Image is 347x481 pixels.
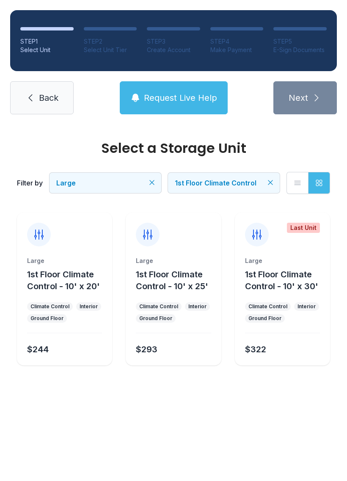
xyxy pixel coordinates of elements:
div: $293 [136,343,157,355]
div: Interior [297,303,316,310]
div: Filter by [17,178,43,188]
div: Create Account [147,46,200,54]
div: STEP 2 [84,37,137,46]
div: $322 [245,343,266,355]
div: Ground Floor [30,315,63,322]
button: 1st Floor Climate Control - 10' x 30' [245,268,327,292]
button: 1st Floor Climate Control - 10' x 25' [136,268,218,292]
span: Next [289,92,308,104]
span: 1st Floor Climate Control - 10' x 30' [245,269,318,291]
div: Last Unit [287,223,320,233]
div: STEP 1 [20,37,74,46]
div: Select a Storage Unit [17,141,330,155]
div: Select Unit [20,46,74,54]
div: Large [245,257,320,265]
div: Climate Control [139,303,178,310]
div: STEP 4 [210,37,264,46]
div: STEP 3 [147,37,200,46]
div: Make Payment [210,46,264,54]
div: Ground Floor [248,315,281,322]
span: 1st Floor Climate Control [175,179,256,187]
div: Select Unit Tier [84,46,137,54]
span: Back [39,92,58,104]
div: Climate Control [248,303,287,310]
button: 1st Floor Climate Control [168,173,280,193]
div: Interior [188,303,207,310]
div: Interior [80,303,98,310]
div: Ground Floor [139,315,172,322]
button: Clear filters [148,178,156,187]
span: Request Live Help [144,92,217,104]
button: Large [50,173,161,193]
span: Large [56,179,76,187]
div: $244 [27,343,49,355]
div: Large [27,257,102,265]
button: Clear filters [266,178,275,187]
span: 1st Floor Climate Control - 10' x 25' [136,269,208,291]
div: STEP 5 [273,37,327,46]
div: E-Sign Documents [273,46,327,54]
button: 1st Floor Climate Control - 10' x 20' [27,268,109,292]
div: Large [136,257,211,265]
div: Climate Control [30,303,69,310]
span: 1st Floor Climate Control - 10' x 20' [27,269,100,291]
